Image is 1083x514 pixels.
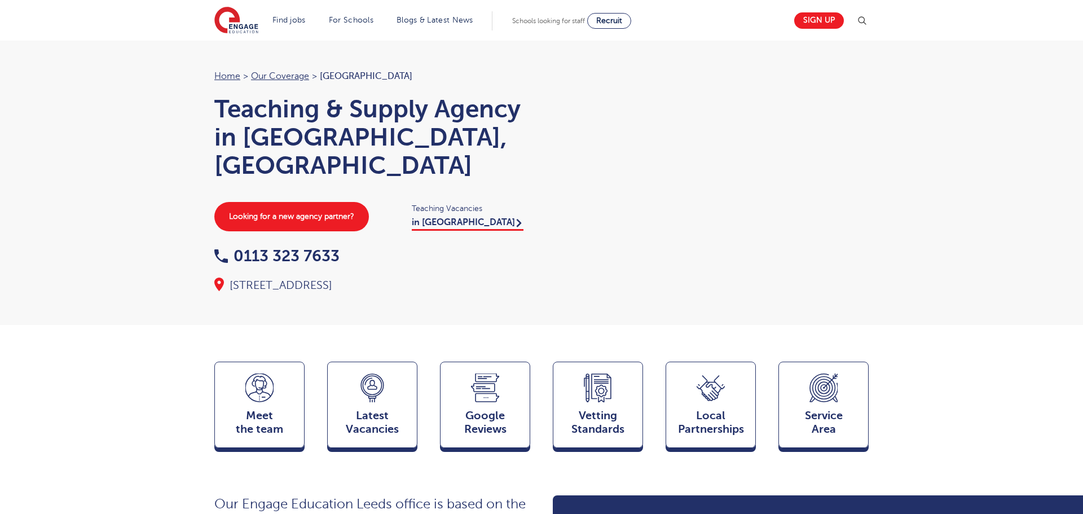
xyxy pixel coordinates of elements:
a: in [GEOGRAPHIC_DATA] [412,217,523,231]
span: Meet the team [221,409,298,436]
a: VettingStandards [553,362,643,453]
a: 0113 323 7633 [214,247,340,265]
a: Our coverage [251,71,309,81]
span: Latest Vacancies [333,409,411,436]
a: Recruit [587,13,631,29]
a: Local Partnerships [666,362,756,453]
a: Meetthe team [214,362,305,453]
a: Looking for a new agency partner? [214,202,369,231]
span: Recruit [596,16,622,25]
span: [GEOGRAPHIC_DATA] [320,71,412,81]
a: Blogs & Latest News [397,16,473,24]
span: Teaching Vacancies [412,202,530,215]
a: ServiceArea [778,362,869,453]
a: Sign up [794,12,844,29]
span: Local Partnerships [672,409,750,436]
h1: Teaching & Supply Agency in [GEOGRAPHIC_DATA], [GEOGRAPHIC_DATA] [214,95,530,179]
span: > [312,71,317,81]
span: Service Area [785,409,862,436]
a: Home [214,71,240,81]
a: LatestVacancies [327,362,417,453]
nav: breadcrumb [214,69,530,84]
span: > [243,71,248,81]
span: Vetting Standards [559,409,637,436]
a: Find jobs [272,16,306,24]
a: For Schools [329,16,373,24]
img: Engage Education [214,7,258,35]
a: GoogleReviews [440,362,530,453]
span: Schools looking for staff [512,17,585,25]
div: [STREET_ADDRESS] [214,278,530,293]
span: Google Reviews [446,409,524,436]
